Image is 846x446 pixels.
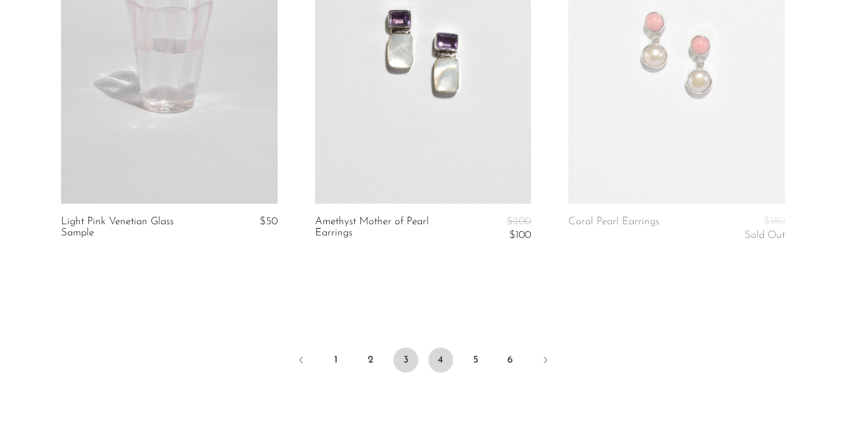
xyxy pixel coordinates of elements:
span: $180 [764,216,785,227]
a: 6 [498,348,523,372]
a: Next [533,348,558,375]
a: Coral Pearl Earrings [568,216,659,242]
a: 5 [463,348,488,372]
span: $50 [260,216,278,227]
span: $100 [509,230,531,240]
span: Sold Out [745,230,785,240]
a: Light Pink Venetian Glass Sample [61,216,205,239]
span: $200 [507,216,531,227]
a: 1 [324,348,349,372]
a: Amethyst Mother of Pearl Earrings [315,216,459,242]
span: 3 [393,348,418,372]
a: Previous [289,348,314,375]
a: 2 [359,348,383,372]
a: 4 [428,348,453,372]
